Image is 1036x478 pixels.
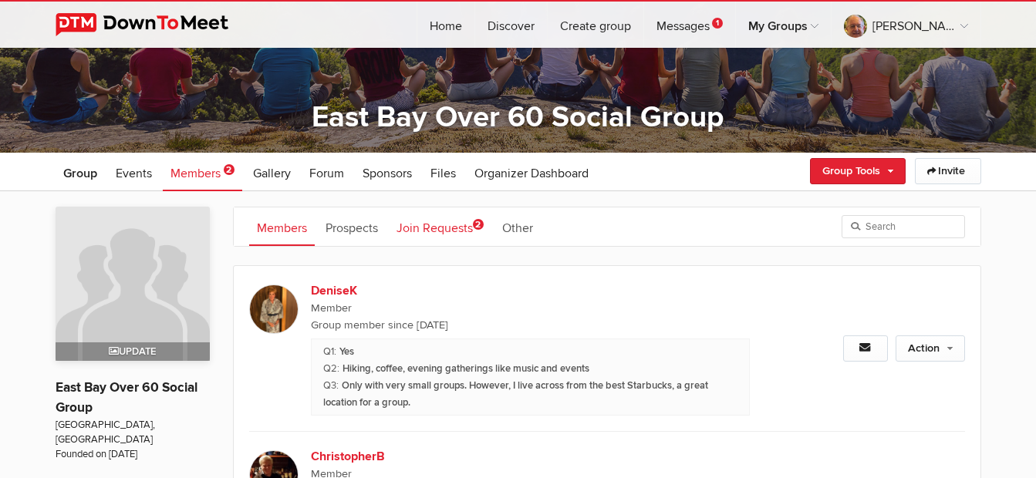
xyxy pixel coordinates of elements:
input: Search [842,215,965,238]
span: 2 [224,164,235,175]
span: What types of activities or events are you most interested in attending? [323,362,339,375]
span: Yes [339,345,354,358]
span: Founded on [DATE] [56,447,210,462]
span: Hiking, coffee, evening gatherings like music and events [343,362,589,375]
span: Events [116,166,152,181]
span: Files [430,166,456,181]
span: 1 [712,18,723,29]
a: Create group [548,2,643,48]
a: Members [249,207,315,246]
img: DownToMeet [56,13,252,36]
a: Organizer Dashboard [467,153,596,191]
a: Members 2 [163,153,242,191]
a: East Bay Over 60 Social Group [312,99,724,135]
img: East Bay Over 60 Social Group [56,207,210,361]
a: Join Requests2 [389,207,491,246]
span: Do you agree to release - without limitations - the group and its Organizers from any liability w... [323,345,336,358]
span: Member [311,300,751,317]
a: Discover [475,2,547,48]
span: Group member since [DATE] [311,317,751,334]
a: My Groups [736,2,831,48]
a: DeniseK Member Group member since [DATE] Yes Hiking, coffee, evening gatherings like music and ev... [249,266,751,431]
span: Forum [309,166,344,181]
span: Sponsors [363,166,412,181]
a: Group Tools [810,158,906,184]
span: [GEOGRAPHIC_DATA], [GEOGRAPHIC_DATA] [56,418,210,448]
span: Group [63,166,97,181]
b: ChristopherB [311,447,575,466]
a: Events [108,153,160,191]
a: Sponsors [355,153,420,191]
a: Action [896,335,965,362]
a: Forum [302,153,352,191]
a: East Bay Over 60 Social Group [56,379,197,416]
a: Update [56,207,210,361]
a: Other [494,207,541,246]
span: Organizer Dashboard [474,166,589,181]
span: Only with very small groups. However, I live across from the best Starbucks, a great location for... [323,379,708,409]
span: Update [109,345,156,358]
b: DeniseK [311,281,575,300]
a: Files [423,153,464,191]
a: Home [417,2,474,48]
a: Gallery [245,153,299,191]
span: Are you able/willing to host any events at home or another accessible location? [323,379,339,392]
a: Group [56,153,105,191]
a: Prospects [318,207,386,246]
span: Members [170,166,221,181]
img: DeniseK [249,284,299,334]
a: Invite [915,158,981,184]
a: [PERSON_NAME] [832,2,980,48]
span: Gallery [253,166,291,181]
a: Messages1 [644,2,735,48]
span: 2 [473,219,484,230]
